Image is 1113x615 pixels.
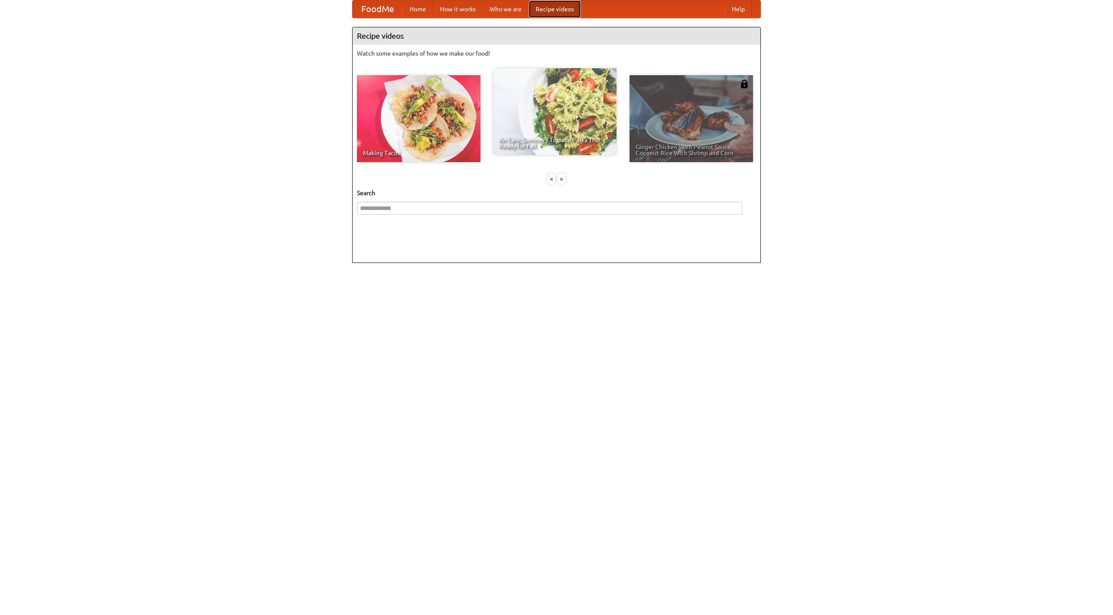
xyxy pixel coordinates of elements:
h5: Search [357,189,756,197]
a: Making Tacos [357,75,480,162]
a: Home [403,0,433,18]
a: Recipe videos [529,0,581,18]
a: Who we are [483,0,529,18]
a: An Easy, Summery Tomato Pasta That's Ready for Fall [493,68,616,155]
a: Help [725,0,752,18]
h4: Recipe videos [353,27,760,45]
a: How it works [433,0,483,18]
a: FoodMe [353,0,403,18]
div: « [547,173,555,184]
span: An Easy, Summery Tomato Pasta That's Ready for Fall [499,137,610,149]
div: » [558,173,566,184]
span: Making Tacos [363,150,474,156]
img: 483408.png [740,80,749,88]
p: Watch some examples of how we make our food! [357,49,756,58]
